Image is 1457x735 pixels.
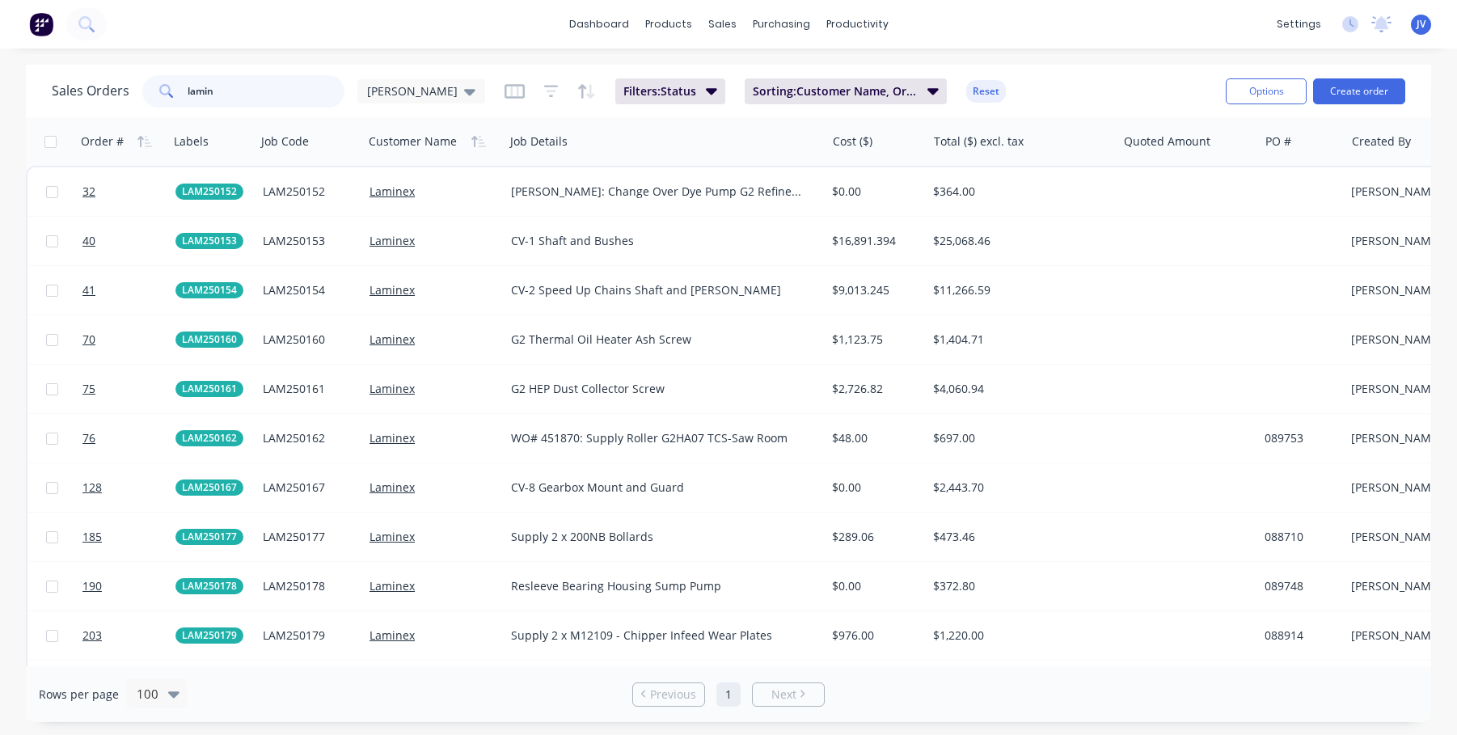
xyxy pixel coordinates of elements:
[263,381,353,397] div: LAM250161
[1351,430,1451,446] div: [PERSON_NAME]
[82,513,175,561] a: 185
[182,233,237,249] span: LAM250153
[182,381,237,397] span: LAM250161
[511,332,804,348] div: G2 Thermal Oil Heater Ash Screw
[933,578,1101,594] div: $372.80
[623,83,696,99] span: Filters: Status
[82,381,95,397] span: 75
[81,133,124,150] div: Order #
[933,529,1101,545] div: $473.46
[832,479,916,496] div: $0.00
[511,233,804,249] div: CV-1 Shaft and Bushes
[263,282,353,298] div: LAM250154
[370,332,415,347] a: Laminex
[82,661,175,709] a: 205
[1265,627,1334,644] div: 088914
[263,627,353,644] div: LAM250179
[1351,381,1451,397] div: [PERSON_NAME]
[82,315,175,364] a: 70
[832,578,916,594] div: $0.00
[833,133,872,150] div: Cost ($)
[82,282,95,298] span: 41
[82,414,175,463] a: 76
[82,332,95,348] span: 70
[933,381,1101,397] div: $4,060.94
[1226,78,1307,104] button: Options
[82,578,102,594] span: 190
[175,578,243,594] button: LAM250178
[832,381,916,397] div: $2,726.82
[82,233,95,249] span: 40
[82,562,175,610] a: 190
[52,83,129,99] h1: Sales Orders
[1351,233,1451,249] div: [PERSON_NAME]
[175,332,243,348] button: LAM250160
[511,529,804,545] div: Supply 2 x 200NB Bollards
[1417,17,1425,32] span: JV
[263,529,353,545] div: LAM250177
[370,184,415,199] a: Laminex
[832,184,916,200] div: $0.00
[370,430,415,446] a: Laminex
[511,381,804,397] div: G2 HEP Dust Collector Screw
[626,682,831,707] ul: Pagination
[82,430,95,446] span: 76
[370,529,415,544] a: Laminex
[182,282,237,298] span: LAM250154
[370,233,415,248] a: Laminex
[175,184,243,200] button: LAM250152
[933,430,1101,446] div: $697.00
[561,12,637,36] a: dashboard
[369,133,457,150] div: Customer Name
[263,184,353,200] div: LAM250152
[771,686,796,703] span: Next
[367,82,458,99] span: [PERSON_NAME]
[1269,12,1329,36] div: settings
[933,479,1101,496] div: $2,443.70
[182,184,237,200] span: LAM250152
[370,627,415,643] a: Laminex
[511,282,804,298] div: CV-2 Speed Up Chains Shaft and [PERSON_NAME]
[633,686,704,703] a: Previous page
[933,233,1101,249] div: $25,068.46
[261,133,309,150] div: Job Code
[82,529,102,545] span: 185
[1265,529,1334,545] div: 088710
[370,578,415,593] a: Laminex
[1313,78,1405,104] button: Create order
[82,479,102,496] span: 128
[933,184,1101,200] div: $364.00
[370,282,415,298] a: Laminex
[1351,529,1451,545] div: [PERSON_NAME]
[82,611,175,660] a: 203
[188,75,345,108] input: Search...
[615,78,725,104] button: Filters:Status
[832,332,916,348] div: $1,123.75
[175,529,243,545] button: LAM250177
[175,479,243,496] button: LAM250167
[1351,578,1451,594] div: [PERSON_NAME]
[1265,578,1334,594] div: 089748
[182,430,237,446] span: LAM250162
[370,381,415,396] a: Laminex
[511,578,804,594] div: Resleeve Bearing Housing Sump Pump
[29,12,53,36] img: Factory
[832,233,916,249] div: $16,891.394
[1351,627,1451,644] div: [PERSON_NAME]
[175,627,243,644] button: LAM250179
[745,12,818,36] div: purchasing
[934,133,1024,150] div: Total ($) excl. tax
[174,133,209,150] div: Labels
[637,12,700,36] div: products
[832,430,916,446] div: $48.00
[966,80,1006,103] button: Reset
[82,217,175,265] a: 40
[175,282,243,298] button: LAM250154
[1265,430,1334,446] div: 089753
[82,627,102,644] span: 203
[1351,479,1451,496] div: [PERSON_NAME]
[39,686,119,703] span: Rows per page
[510,133,568,150] div: Job Details
[511,479,804,496] div: CV-8 Gearbox Mount and Guard
[511,627,804,644] div: Supply 2 x M12109 - Chipper Infeed Wear Plates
